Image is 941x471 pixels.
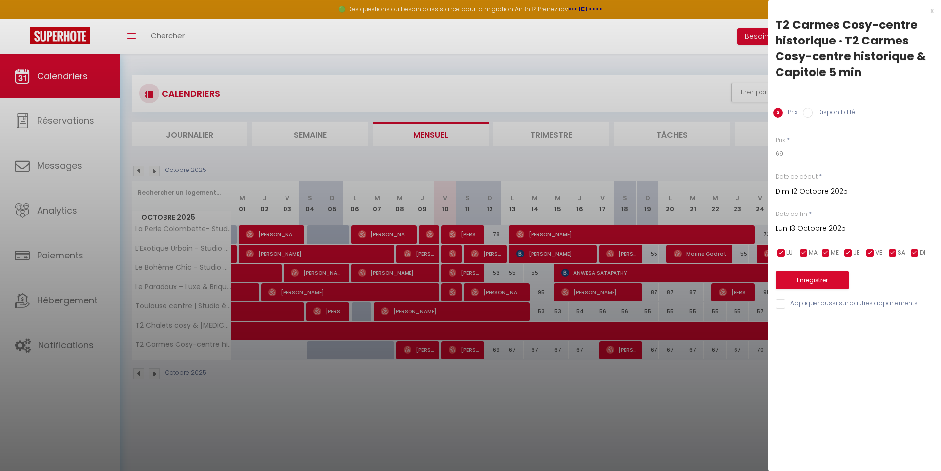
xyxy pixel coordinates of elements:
[853,248,859,257] span: JE
[920,248,925,257] span: DI
[776,271,849,289] button: Enregistrer
[776,136,785,145] label: Prix
[831,248,839,257] span: ME
[786,248,793,257] span: LU
[898,248,905,257] span: SA
[776,17,934,80] div: T2 Carmes Cosy-centre historique · T2 Carmes Cosy-centre historique & Capitole 5 min
[776,210,807,219] label: Date de fin
[813,108,855,119] label: Disponibilité
[768,5,934,17] div: x
[809,248,818,257] span: MA
[875,248,882,257] span: VE
[783,108,798,119] label: Prix
[776,172,818,182] label: Date de début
